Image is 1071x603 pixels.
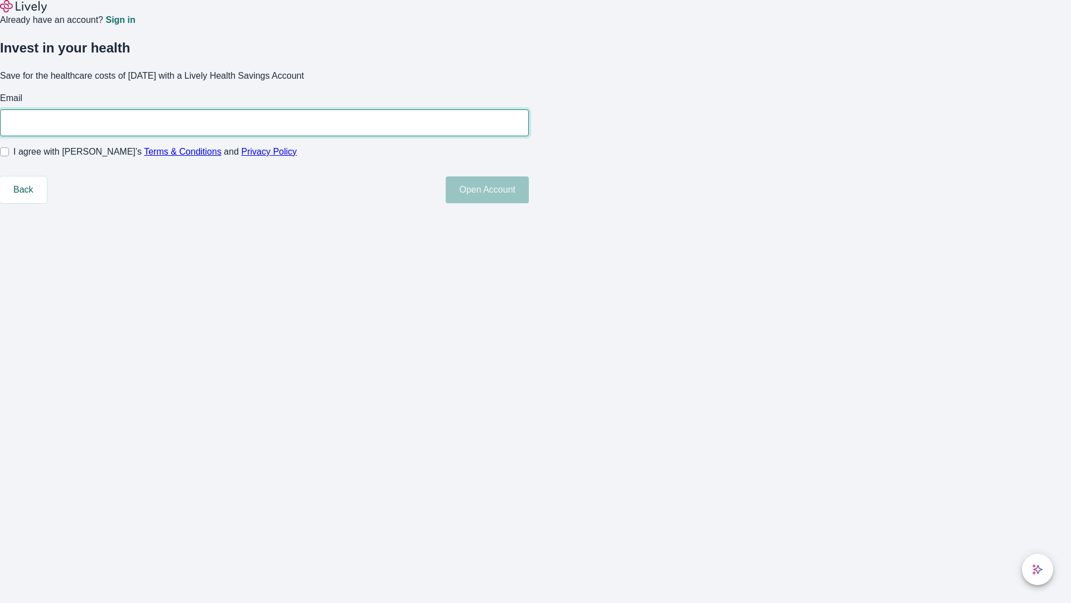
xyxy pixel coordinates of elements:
a: Terms & Conditions [144,147,221,156]
svg: Lively AI Assistant [1032,564,1043,575]
button: chat [1022,554,1053,585]
a: Privacy Policy [242,147,297,156]
a: Sign in [105,16,135,25]
span: I agree with [PERSON_NAME]’s and [13,145,297,159]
